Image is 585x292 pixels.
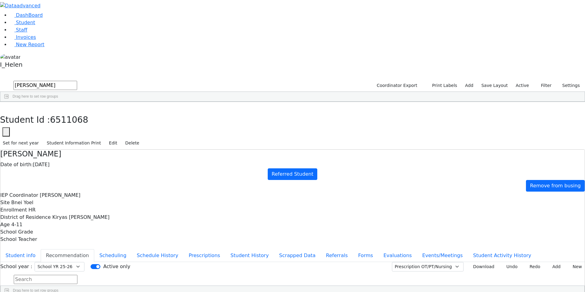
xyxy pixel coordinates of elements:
a: Invoices [10,34,36,40]
button: Coordinator Export [373,81,420,90]
a: New Report [10,42,44,47]
a: Referred Student [268,168,317,180]
span: Staff [16,27,27,33]
a: Add [462,81,476,90]
span: Invoices [16,34,36,40]
span: DashBoard [16,12,43,18]
label: Site [0,199,10,206]
button: Forms [353,249,378,262]
button: Undo [500,262,520,271]
button: Student History [225,249,274,262]
span: HR [28,207,35,213]
span: 4-11 [11,222,22,227]
button: Scheduling [94,249,132,262]
button: Referrals [321,249,353,262]
label: District of Residence [0,214,51,221]
button: Evaluations [378,249,417,262]
label: School year : [0,263,32,270]
button: Prescriptions [184,249,225,262]
button: Student Activity History [468,249,536,262]
span: New Report [16,42,44,47]
span: [PERSON_NAME] [40,192,80,198]
span: Bnei Yoel [11,200,33,205]
button: Scrapped Data [274,249,321,262]
button: Delete [122,138,142,148]
label: Active only [103,263,130,270]
button: Download [466,262,497,271]
input: Search [13,81,77,90]
label: Active [513,81,532,90]
h4: [PERSON_NAME] [0,150,585,159]
button: Edit [106,138,120,148]
button: Student Information Print [44,138,104,148]
a: Remove from busing [526,180,585,192]
input: Search [14,275,77,284]
button: Student info [0,249,41,262]
button: Save Layout [479,81,510,90]
button: New [566,262,585,271]
button: Recommendation [41,249,94,262]
button: Settings [554,81,583,90]
span: Remove from busing [530,183,581,189]
a: Staff [10,27,27,33]
label: School Teacher [0,236,37,243]
button: Events/Meetings [417,249,468,262]
label: Enrollment [0,206,27,214]
span: Kiryas [PERSON_NAME] [52,214,110,220]
button: Filter [533,81,554,90]
label: IEP Coordinator [0,192,38,199]
span: 6511068 [50,115,88,125]
div: [DATE] [0,161,585,168]
label: School Grade [0,228,33,236]
a: Student [10,20,35,25]
span: Student [16,20,35,25]
span: Drag here to set row groups [13,94,58,99]
button: Print Labels [425,81,460,90]
label: Age [0,221,10,228]
a: DashBoard [10,12,43,18]
button: Add [546,262,563,271]
button: Schedule History [132,249,184,262]
label: Date of birth: [0,161,33,168]
button: Redo [523,262,543,271]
